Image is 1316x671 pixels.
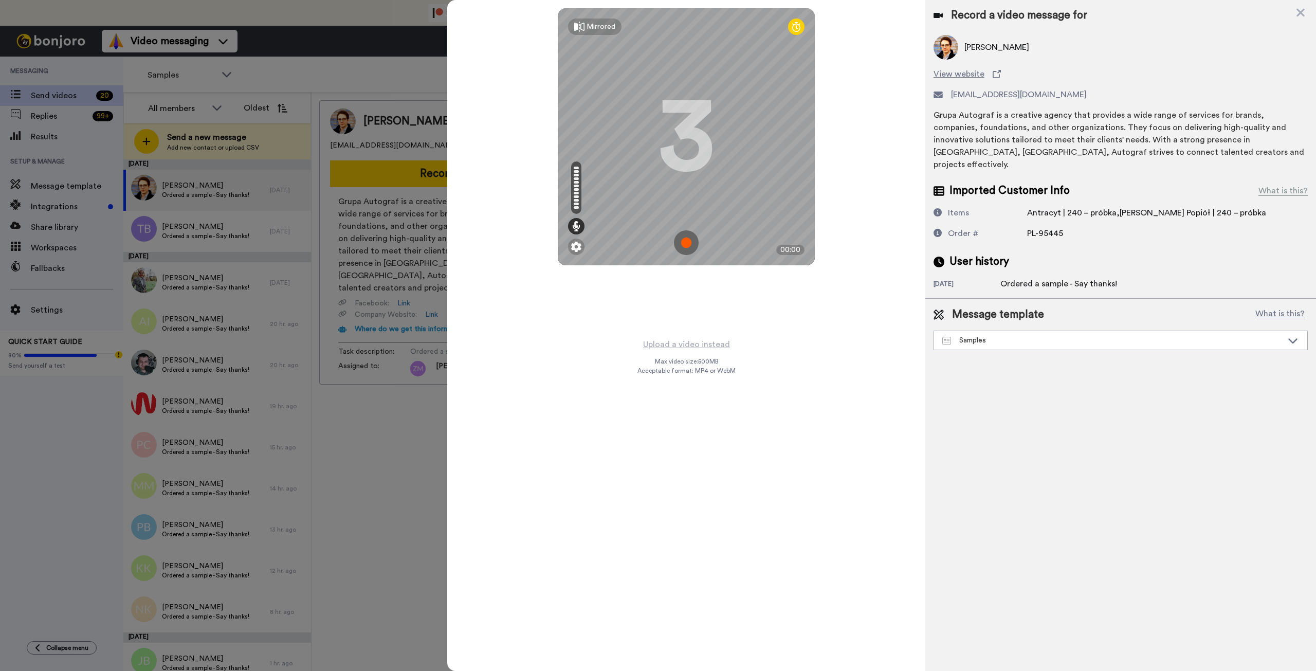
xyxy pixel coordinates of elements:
button: What is this? [1252,307,1308,322]
div: Order # [948,227,979,240]
span: PL-95445 [1027,229,1063,238]
div: Ordered a sample - Say thanks! [1000,278,1117,290]
span: [EMAIL_ADDRESS][DOMAIN_NAME] [951,88,1087,101]
button: Upload a video instead [640,338,733,351]
img: ic_gear.svg [571,242,581,252]
span: User history [949,254,1009,269]
img: Message-temps.svg [942,337,951,345]
span: Antracyt | 240 – próbka,[PERSON_NAME] Popiół | 240 – próbka [1027,209,1266,217]
div: Grupa Autograf is a creative agency that provides a wide range of services for brands, companies,... [934,109,1308,171]
div: [DATE] [934,280,1000,290]
span: Message template [952,307,1044,322]
div: 00:00 [776,245,805,255]
img: ic_record_start.svg [674,230,699,255]
div: 3 [658,98,715,175]
span: Acceptable format: MP4 or WebM [637,367,736,375]
div: Items [948,207,969,219]
div: Samples [942,335,1283,346]
span: Imported Customer Info [949,183,1070,198]
span: Max video size: 500 MB [654,357,718,366]
div: What is this? [1258,185,1308,197]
